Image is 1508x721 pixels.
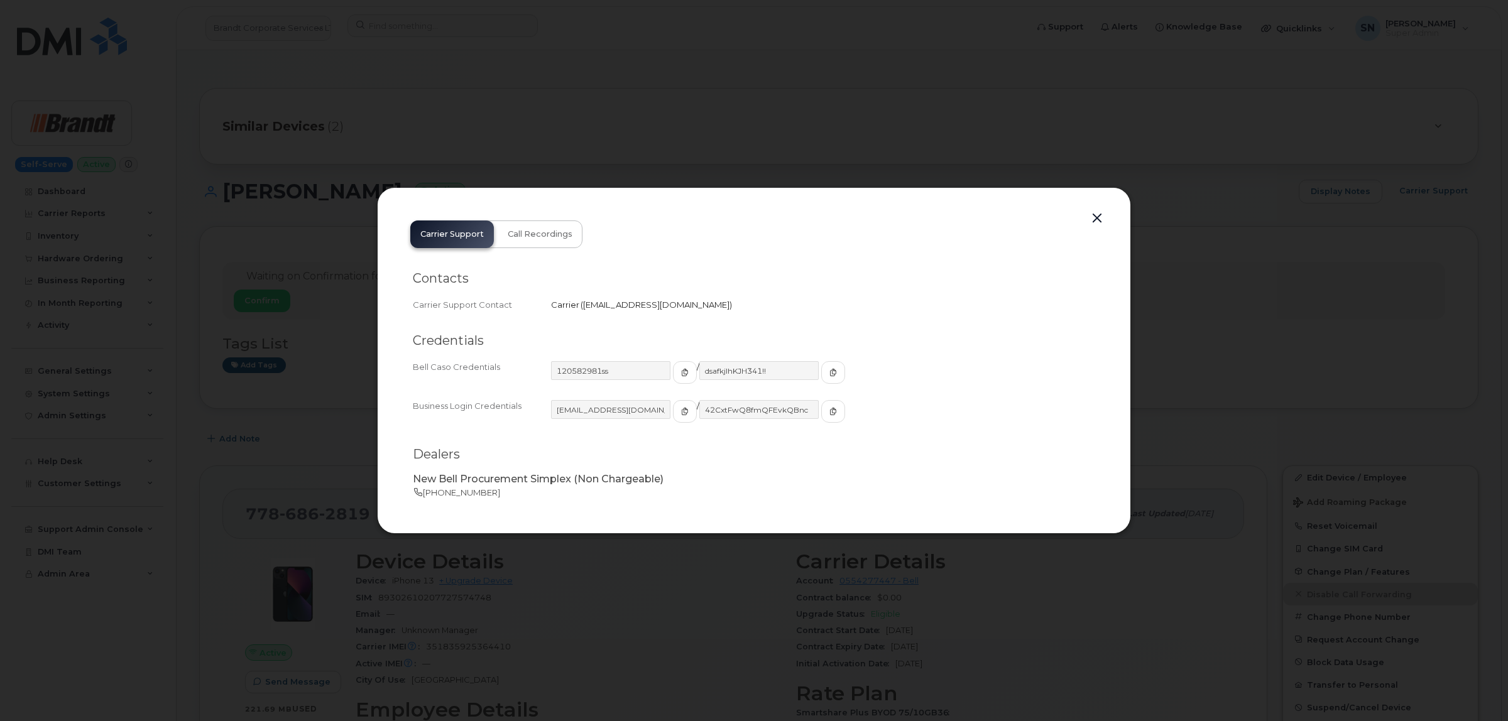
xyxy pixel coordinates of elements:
[413,299,551,311] div: Carrier Support Contact
[413,447,1095,462] h2: Dealers
[551,300,579,310] span: Carrier
[673,400,697,423] button: copy to clipboard
[821,361,845,384] button: copy to clipboard
[673,361,697,384] button: copy to clipboard
[551,361,1095,395] div: /
[413,472,1095,487] p: New Bell Procurement Simplex (Non Chargeable)
[413,487,1095,499] p: [PHONE_NUMBER]
[413,400,551,434] div: Business Login Credentials
[413,361,551,395] div: Bell Caso Credentials
[508,229,572,239] span: Call Recordings
[551,400,1095,434] div: /
[413,333,1095,349] h2: Credentials
[583,300,729,310] span: [EMAIL_ADDRESS][DOMAIN_NAME]
[413,271,1095,286] h2: Contacts
[821,400,845,423] button: copy to clipboard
